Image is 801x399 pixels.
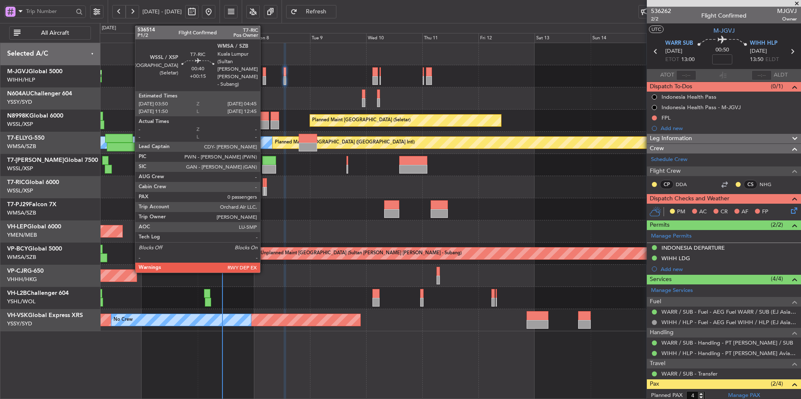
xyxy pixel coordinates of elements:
[650,297,661,307] span: Fuel
[650,144,664,153] span: Crew
[7,312,83,318] a: VH-VSKGlobal Express XRS
[198,33,254,43] div: Sun 7
[771,82,783,91] span: (0/1)
[7,69,28,74] span: M-JGVJ
[7,179,25,185] span: T7-RIC
[774,71,788,79] span: ALDT
[422,33,478,43] div: Thu 11
[661,244,725,251] div: INDONESIA DEPARTURE
[660,180,674,189] div: CP
[661,255,690,262] div: WIHH LDG
[7,268,44,274] a: VP-CJRG-650
[7,320,32,327] a: YSSY/SYD
[535,33,591,43] div: Sat 13
[254,33,310,43] div: Mon 8
[7,157,64,163] span: T7-[PERSON_NAME]
[650,194,729,204] span: Dispatch Checks and Weather
[7,165,33,172] a: WSSL/XSP
[142,33,198,43] div: Sat 6
[7,276,37,283] a: VHHH/HKG
[7,157,98,163] a: T7-[PERSON_NAME]Global 7500
[661,93,716,100] div: Indonesia Health Pass
[742,208,748,216] span: AF
[7,98,32,106] a: YSSY/SYD
[310,33,366,43] div: Tue 9
[665,47,682,56] span: [DATE]
[7,113,63,119] a: N8998KGlobal 6000
[650,82,692,92] span: Dispatch To-Dos
[7,209,36,217] a: WMSA/SZB
[86,33,142,43] div: Fri 5
[102,25,116,32] div: [DATE]
[7,91,30,97] span: N604AU
[650,220,669,230] span: Permits
[665,39,693,48] span: WARR SUB
[677,208,685,216] span: PM
[661,104,741,111] div: Indonesia Health Pass - M-JGVJ
[721,208,728,216] span: CR
[650,359,665,368] span: Travel
[7,312,28,318] span: VH-VSK
[7,76,35,84] a: WIHH/HLP
[7,290,69,296] a: VH-L2BChallenger 604
[7,253,36,261] a: WMSA/SZB
[762,208,768,216] span: FP
[744,180,757,189] div: CS
[7,246,28,252] span: VP-BCY
[7,135,28,141] span: T7-ELLY
[651,15,671,23] span: 2/2
[7,113,29,119] span: N8998K
[750,56,763,64] span: 13:50
[7,202,29,207] span: T7-PJ29
[651,286,693,295] a: Manage Services
[661,114,671,121] div: FPL
[7,268,27,274] span: VP-CJR
[649,26,664,33] button: UTC
[7,120,33,128] a: WSSL/XSP
[650,379,659,389] span: Pax
[261,247,462,260] div: Unplanned Maint [GEOGRAPHIC_DATA] (Sultan [PERSON_NAME] [PERSON_NAME] - Subang)
[771,274,783,283] span: (4/4)
[661,125,797,132] div: Add new
[7,246,62,252] a: VP-BCYGlobal 5000
[651,156,687,164] a: Schedule Crew
[650,328,674,338] span: Handling
[7,202,57,207] a: T7-PJ29Falcon 7X
[7,143,36,150] a: WMSA/SZB
[7,224,27,230] span: VH-LEP
[312,114,411,127] div: Planned Maint [GEOGRAPHIC_DATA] (Seletar)
[286,5,336,18] button: Refresh
[651,7,671,15] span: 536262
[777,15,797,23] span: Owner
[650,166,681,176] span: Flight Crew
[716,46,729,54] span: 00:50
[661,308,797,315] a: WARR / SUB - Fuel - AEG Fuel WARR / SUB (EJ Asia Only)
[676,70,696,80] input: --:--
[661,339,793,346] a: WARR / SUB - Handling - PT [PERSON_NAME] / SUB
[7,231,37,239] a: YMEN/MEB
[7,179,59,185] a: T7-RICGlobal 6000
[299,9,333,15] span: Refresh
[661,319,797,326] a: WIHH / HLP - Fuel - AEG Fuel WIHH / HLP (EJ Asia Only)
[7,69,62,74] a: M-JGVJGlobal 5000
[750,47,767,56] span: [DATE]
[750,39,778,48] span: WIHH HLP
[7,91,72,97] a: N604AUChallenger 604
[777,7,797,15] span: MJGVJ
[765,56,779,64] span: ELDT
[681,56,695,64] span: 13:00
[478,33,535,43] div: Fri 12
[650,134,692,143] span: Leg Information
[661,266,797,273] div: Add new
[771,379,783,388] span: (2/4)
[275,136,415,149] div: Planned Maint [GEOGRAPHIC_DATA] ([GEOGRAPHIC_DATA] Intl)
[142,8,182,15] span: [DATE] - [DATE]
[366,33,422,43] div: Wed 10
[22,30,88,36] span: All Aircraft
[661,350,797,357] a: WIHH / HLP - Handling - PT [PERSON_NAME] Aviasi WIHH / HLP
[651,232,692,240] a: Manage Permits
[26,5,73,18] input: Trip Number
[591,33,647,43] div: Sun 14
[7,187,33,194] a: WSSL/XSP
[660,71,674,79] span: ATOT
